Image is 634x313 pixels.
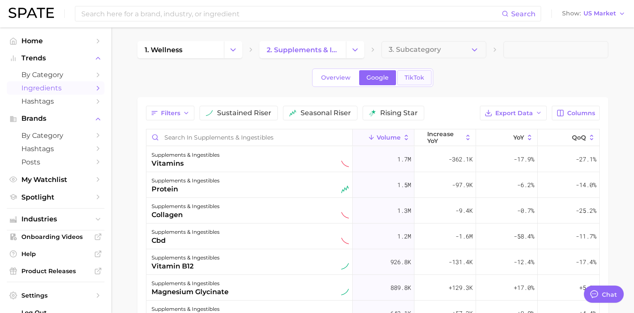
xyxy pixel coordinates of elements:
[152,227,220,237] div: supplements & ingestibles
[341,237,349,244] img: sustained decliner
[514,283,534,293] span: +17.0%
[341,211,349,219] img: sustained decliner
[567,110,595,117] span: Columns
[7,52,104,65] button: Trends
[353,129,414,146] button: Volume
[7,265,104,277] a: Product Releases
[161,110,180,117] span: Filters
[21,250,90,258] span: Help
[397,154,411,164] span: 1.7m
[480,106,547,120] button: Export Data
[517,206,534,216] span: -0.7%
[7,95,104,108] a: Hashtags
[21,37,90,45] span: Home
[21,54,90,62] span: Trends
[576,180,596,190] span: -14.0%
[455,231,473,241] span: -1.6m
[152,210,220,220] div: collagen
[562,11,581,16] span: Show
[397,231,411,241] span: 1.2m
[397,206,411,216] span: 1.3m
[267,46,339,54] span: 2. supplements & ingestibles
[152,201,220,212] div: supplements & ingestibles
[21,71,90,79] span: by Category
[80,6,502,21] input: Search here for a brand, industry, or ingredient
[341,262,349,270] img: sustained riser
[146,275,599,301] button: supplements & ingestiblesmagnesium glycinatesustained riser889.8k+129.3k+17.0%+5.9%
[206,110,213,116] img: sustained riser
[405,74,424,81] span: TikTok
[289,110,296,116] img: seasonal riser
[517,180,534,190] span: -6.2%
[7,68,104,81] a: by Category
[9,8,54,18] img: SPATE
[583,11,616,16] span: US Market
[7,129,104,142] a: by Category
[146,224,599,249] button: supplements & ingestiblescbdsustained decliner1.2m-1.6m-58.4%-11.7%
[341,288,349,296] img: sustained riser
[381,41,486,58] button: 3. Subcategory
[21,145,90,153] span: Hashtags
[380,110,418,116] span: rising star
[21,193,90,201] span: Spotlight
[21,233,90,241] span: Onboarding Videos
[514,154,534,164] span: -17.9%
[21,84,90,92] span: Ingredients
[390,257,411,267] span: 926.8k
[513,134,524,141] span: YoY
[21,115,90,122] span: Brands
[397,180,411,190] span: 1.5m
[259,41,346,58] a: 2. supplements & ingestibles
[538,129,599,146] button: QoQ
[359,70,396,85] a: Google
[152,176,220,186] div: supplements & ingestibles
[397,70,432,85] a: TikTok
[7,230,104,243] a: Onboarding Videos
[341,160,349,167] img: sustained decliner
[146,106,194,120] button: Filters
[7,191,104,204] a: Spotlight
[511,10,536,18] span: Search
[7,247,104,260] a: Help
[7,173,104,186] a: My Watchlist
[7,81,104,95] a: Ingredients
[7,34,104,48] a: Home
[152,261,220,271] div: vitamin b12
[152,150,220,160] div: supplements & ingestibles
[576,206,596,216] span: -25.2%
[217,110,271,116] span: sustained riser
[7,155,104,169] a: Posts
[455,206,473,216] span: -9.4k
[152,235,220,246] div: cbd
[579,283,596,293] span: +5.9%
[427,131,462,144] span: increase YoY
[314,70,358,85] a: Overview
[21,292,90,299] span: Settings
[514,231,534,241] span: -58.4%
[495,110,533,117] span: Export Data
[560,8,628,19] button: ShowUS Market
[414,129,476,146] button: increase YoY
[7,142,104,155] a: Hashtags
[146,249,599,275] button: supplements & ingestiblesvitamin b12sustained riser926.8k-131.4k-12.4%-17.4%
[152,278,229,289] div: supplements & ingestibles
[21,97,90,105] span: Hashtags
[21,158,90,166] span: Posts
[146,129,352,146] input: Search in supplements & ingestibles
[152,184,220,194] div: protein
[552,106,599,120] button: Columns
[7,289,104,302] a: Settings
[146,146,599,172] button: supplements & ingestiblesvitaminssustained decliner1.7m-362.1k-17.9%-27.1%
[572,134,586,141] span: QoQ
[137,41,224,58] a: 1. wellness
[377,134,401,141] span: Volume
[321,74,351,81] span: Overview
[576,231,596,241] span: -11.7%
[449,257,473,267] span: -131.4k
[341,185,349,193] img: seasonal riser
[346,41,364,58] button: Change Category
[146,198,599,224] button: supplements & ingestiblescollagensustained decliner1.3m-9.4k-0.7%-25.2%
[224,41,242,58] button: Change Category
[301,110,351,116] span: seasonal riser
[21,176,90,184] span: My Watchlist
